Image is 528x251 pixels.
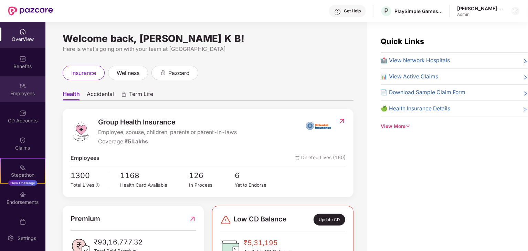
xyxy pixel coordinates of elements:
span: Low CD Balance [233,214,287,226]
div: Welcome back, [PERSON_NAME] K B! [63,36,353,41]
img: RedirectIcon [338,118,346,124]
span: wellness [117,69,139,77]
div: Settings [15,235,38,242]
span: 📊 View Active Claims [381,73,439,81]
div: animation [121,91,127,97]
span: right [522,74,528,81]
span: 🍏 Health Insurance Details [381,105,451,113]
span: Group Health Insurance [98,117,237,128]
span: Employee, spouse, children, parents or parent-in-laws [98,128,237,137]
img: svg+xml;base64,PHN2ZyBpZD0iQ0RfQWNjb3VudHMiIGRhdGEtbmFtZT0iQ0QgQWNjb3VudHMiIHhtbG5zPSJodHRwOi8vd3... [19,110,26,117]
span: 1300 [71,170,105,182]
img: svg+xml;base64,PHN2ZyBpZD0iQ2xhaW0iIHhtbG5zPSJodHRwOi8vd3d3LnczLm9yZy8yMDAwL3N2ZyIgd2lkdGg9IjIwIi... [19,137,26,144]
img: svg+xml;base64,PHN2ZyBpZD0iU2V0dGluZy0yMHgyMCIgeG1sbnM9Imh0dHA6Ly93d3cudzMub3JnLzIwMDAvc3ZnIiB3aW... [7,235,14,242]
span: right [522,90,528,97]
img: RedirectIcon [189,214,196,224]
span: 1168 [120,170,189,182]
div: New Challenge [8,180,37,186]
span: Term Life [129,90,153,100]
span: Deleted Lives (160) [295,154,346,163]
span: right [522,58,528,65]
img: deleteIcon [295,156,300,160]
img: insurerIcon [306,117,331,134]
img: svg+xml;base64,PHN2ZyBpZD0iRGFuZ2VyLTMyeDMyIiB4bWxucz0iaHR0cDovL3d3dy53My5vcmcvMjAwMC9zdmciIHdpZH... [220,215,231,226]
div: [PERSON_NAME] K B [457,5,505,12]
div: PlaySimple Games Private Limited [394,8,443,14]
img: svg+xml;base64,PHN2ZyBpZD0iRW1wbG95ZWVzIiB4bWxucz0iaHR0cDovL3d3dy53My5vcmcvMjAwMC9zdmciIHdpZHRoPS... [19,83,26,89]
div: Yet to Endorse [235,182,281,189]
span: Quick Links [381,37,424,46]
div: Here is what’s going on with your team at [GEOGRAPHIC_DATA] [63,45,353,53]
img: svg+xml;base64,PHN2ZyBpZD0iRHJvcGRvd24tMzJ4MzIiIHhtbG5zPSJodHRwOi8vd3d3LnczLm9yZy8yMDAwL3N2ZyIgd2... [513,8,518,14]
span: insurance [71,69,96,77]
img: New Pazcare Logo [8,7,53,15]
span: 📄 Download Sample Claim Form [381,88,466,97]
img: logo [71,121,91,142]
span: Health [63,90,80,100]
div: Stepathon [1,172,45,178]
span: Total Lives [71,182,94,188]
img: svg+xml;base64,PHN2ZyBpZD0iSG9tZSIgeG1sbnM9Imh0dHA6Ly93d3cudzMub3JnLzIwMDAvc3ZnIiB3aWR0aD0iMjAiIG... [19,28,26,35]
span: right [522,106,528,113]
span: Premium [71,214,100,224]
span: ₹5 Lakhs [125,138,148,145]
span: down [406,124,411,129]
img: svg+xml;base64,PHN2ZyB4bWxucz0iaHR0cDovL3d3dy53My5vcmcvMjAwMC9zdmciIHdpZHRoPSIyMSIgaGVpZ2h0PSIyMC... [19,164,26,171]
img: svg+xml;base64,PHN2ZyBpZD0iSGVscC0zMngzMiIgeG1sbnM9Imh0dHA6Ly93d3cudzMub3JnLzIwMDAvc3ZnIiB3aWR0aD... [334,8,341,15]
div: In Process [189,182,235,189]
img: svg+xml;base64,PHN2ZyBpZD0iQmVuZWZpdHMiIHhtbG5zPSJodHRwOi8vd3d3LnczLm9yZy8yMDAwL3N2ZyIgd2lkdGg9Ij... [19,55,26,62]
span: ₹93,16,777.32 [94,237,143,248]
span: Accidental [87,90,114,100]
div: Get Help [344,8,361,14]
div: Health Card Available [120,182,189,189]
img: svg+xml;base64,PHN2ZyBpZD0iTXlfT3JkZXJzIiBkYXRhLW5hbWU9Ik15IE9yZGVycyIgeG1sbnM9Imh0dHA6Ly93d3cudz... [19,218,26,225]
div: Update CD [314,214,345,226]
span: 🏥 View Network Hospitals [381,56,450,65]
div: Admin [457,12,505,17]
div: animation [160,69,166,76]
span: 126 [189,170,235,182]
img: svg+xml;base64,PHN2ZyBpZD0iRW5kb3JzZW1lbnRzIiB4bWxucz0iaHR0cDovL3d3dy53My5vcmcvMjAwMC9zdmciIHdpZH... [19,191,26,198]
span: ₹5,31,195 [244,238,291,248]
span: pazcard [168,69,190,77]
div: Coverage: [98,138,237,146]
span: Employees [71,154,99,163]
div: View More [381,123,528,130]
span: info-circle [96,183,100,187]
span: 6 [235,170,281,182]
span: P [384,7,389,15]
